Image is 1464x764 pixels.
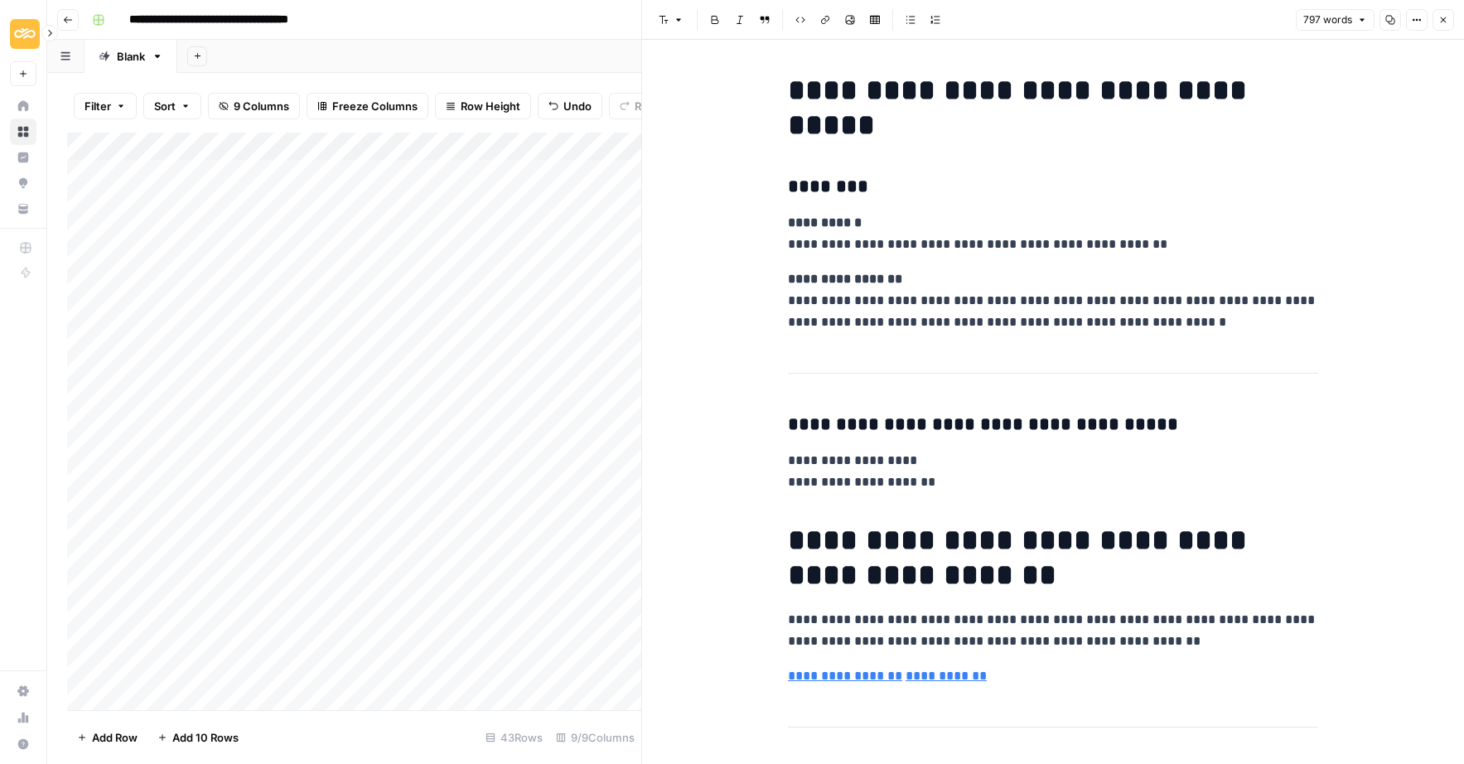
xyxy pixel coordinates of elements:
[67,724,147,751] button: Add Row
[538,93,602,119] button: Undo
[172,729,239,746] span: Add 10 Rows
[1296,9,1375,31] button: 797 words
[92,729,138,746] span: Add Row
[74,93,137,119] button: Filter
[10,170,36,196] a: Opportunities
[10,118,36,145] a: Browse
[307,93,428,119] button: Freeze Columns
[10,704,36,731] a: Usage
[154,98,176,114] span: Sort
[549,724,641,751] div: 9/9 Columns
[10,144,36,171] a: Insights
[435,93,531,119] button: Row Height
[609,93,672,119] button: Redo
[1303,12,1352,27] span: 797 words
[85,98,111,114] span: Filter
[10,93,36,119] a: Home
[208,93,300,119] button: 9 Columns
[10,731,36,757] button: Help + Support
[479,724,549,751] div: 43 Rows
[10,196,36,222] a: Your Data
[234,98,289,114] span: 9 Columns
[10,13,36,55] button: Workspace: Sinch
[10,678,36,704] a: Settings
[563,98,592,114] span: Undo
[147,724,249,751] button: Add 10 Rows
[143,93,201,119] button: Sort
[332,98,418,114] span: Freeze Columns
[117,48,145,65] div: Blank
[10,19,40,49] img: Sinch Logo
[85,40,177,73] a: Blank
[461,98,520,114] span: Row Height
